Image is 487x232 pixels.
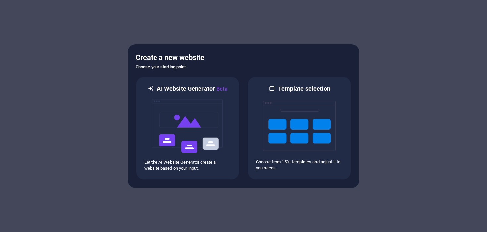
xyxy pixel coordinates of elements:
p: Let the AI Website Generator create a website based on your input. [144,159,231,171]
h6: Choose your starting point [136,63,351,71]
span: Beta [215,86,228,92]
h6: AI Website Generator [157,85,227,93]
div: Template selectionChoose from 150+ templates and adjust it to you needs. [247,76,351,180]
h5: Create a new website [136,52,351,63]
p: Choose from 150+ templates and adjust it to you needs. [256,159,343,171]
img: ai [151,93,224,159]
div: AI Website GeneratorBetaaiLet the AI Website Generator create a website based on your input. [136,76,240,180]
h6: Template selection [278,85,330,93]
